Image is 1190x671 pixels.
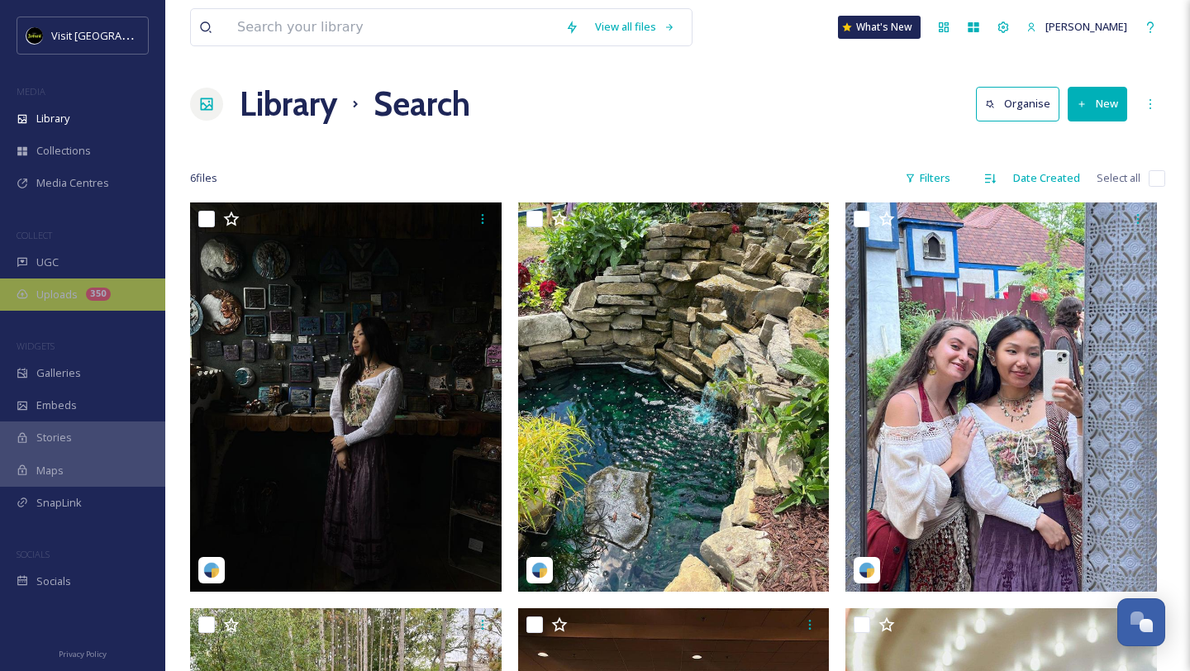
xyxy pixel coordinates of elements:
span: 6 file s [190,170,217,186]
span: [PERSON_NAME] [1045,19,1127,34]
span: Uploads [36,287,78,302]
img: snapsea-logo.png [859,562,875,578]
a: What's New [838,16,921,39]
img: clairexkim_09052024_1627950.jpg [845,202,1157,592]
img: snapsea-logo.png [203,562,220,578]
span: Stories [36,430,72,445]
button: New [1068,87,1127,121]
span: SnapLink [36,495,82,511]
img: clairexkim_09052024_1627950.jpg [190,202,502,592]
button: Open Chat [1117,598,1165,646]
span: COLLECT [17,229,52,241]
span: Visit [GEOGRAPHIC_DATA] [51,27,179,43]
div: Date Created [1005,162,1088,194]
span: Maps [36,463,64,478]
span: Galleries [36,365,81,381]
img: snapsea-logo.png [531,562,548,578]
a: Library [240,79,337,129]
span: Socials [36,573,71,589]
span: Media Centres [36,175,109,191]
div: Filters [897,162,959,194]
span: Select all [1097,170,1140,186]
a: [PERSON_NAME] [1018,11,1135,43]
input: Search your library [229,9,557,45]
span: Embeds [36,397,77,413]
button: Organise [976,87,1059,121]
a: Privacy Policy [59,643,107,663]
span: UGC [36,255,59,270]
a: View all files [587,11,683,43]
span: WIDGETS [17,340,55,352]
span: SOCIALS [17,548,50,560]
img: VISIT%20DETROIT%20LOGO%20-%20BLACK%20BACKGROUND.png [26,27,43,44]
img: clairexkim_09052024_1627950.jpg [518,202,830,592]
a: Organise [976,87,1068,121]
span: MEDIA [17,85,45,98]
span: Privacy Policy [59,649,107,659]
div: 350 [86,288,111,301]
span: Collections [36,143,91,159]
span: Library [36,111,69,126]
h1: Search [374,79,470,129]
